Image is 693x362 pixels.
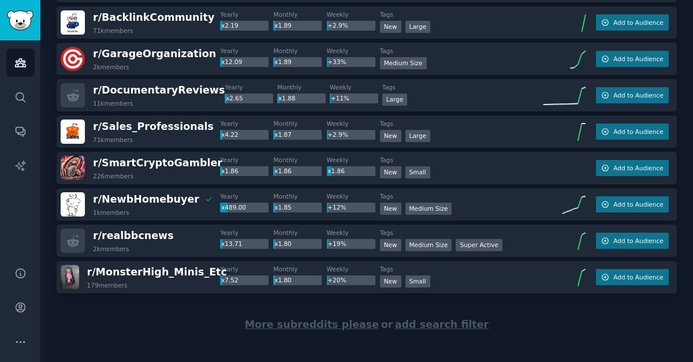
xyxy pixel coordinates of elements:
span: x7.52 [221,277,239,283]
img: MonsterHigh_Minis_Etc [61,265,79,289]
dt: Monthly [273,10,326,18]
img: SmartCryptoGambler [61,156,85,180]
dt: Yearly [220,156,273,164]
span: +12% [327,204,346,211]
button: Add to Audience [596,160,669,176]
div: 71k members [93,27,133,35]
div: New [380,275,401,288]
span: x1.87 [274,131,292,138]
div: New [380,239,401,251]
span: Add to Audience [613,164,663,172]
dt: Tags [380,229,539,237]
dt: Monthly [273,229,326,237]
dt: Monthly [277,83,330,91]
div: 2k members [93,63,129,71]
button: Add to Audience [596,14,669,31]
span: r/ SmartCryptoGambler [93,157,222,169]
span: x12.09 [221,58,242,65]
dt: Yearly [220,120,273,128]
span: Add to Audience [613,237,663,245]
dt: Weekly [327,10,380,18]
span: r/ BacklinkCommunity [93,12,214,23]
dt: Weekly [330,83,382,91]
span: x489.00 [221,204,246,211]
dt: Monthly [273,192,326,200]
img: GummySearch logo [7,10,33,31]
div: Small [405,275,430,288]
div: Medium Size [405,239,452,251]
img: BacklinkCommunity [61,10,85,35]
span: +20% [327,277,346,283]
span: r/ DocumentaryReviews [93,84,225,96]
div: Super Active [456,239,502,251]
span: x2.65 [226,95,243,102]
dt: Monthly [273,120,326,128]
span: x1.88 [278,95,296,102]
span: add search filter [395,319,489,330]
dt: Weekly [327,229,380,237]
div: Medium Size [405,203,452,215]
div: Large [405,130,431,142]
dt: Weekly [327,156,380,164]
div: New [380,203,401,215]
button: Add to Audience [596,87,669,103]
span: x1.80 [274,277,292,283]
button: Add to Audience [596,196,669,212]
span: Add to Audience [613,18,663,27]
span: +2.9% [327,22,348,29]
span: +11% [331,95,349,102]
img: Sales_Professionals [61,120,85,144]
dt: Weekly [327,47,380,55]
button: Add to Audience [596,269,669,285]
div: 2k members [93,245,129,253]
div: Small [405,166,430,178]
div: New [380,21,401,33]
span: +33% [327,58,346,65]
img: NewbHomebuyer [61,192,85,217]
span: r/ MonsterHigh_Minis_Etc [87,266,227,278]
span: x1.86 [327,167,345,174]
dt: Yearly [220,229,273,237]
div: 71k members [93,136,133,144]
button: Add to Audience [596,51,669,67]
div: 1k members [93,208,129,217]
span: x1.80 [274,240,292,247]
span: x2.19 [221,22,239,29]
dt: Tags [380,10,539,18]
span: +2.9% [327,131,348,138]
span: Add to Audience [613,91,663,99]
dt: Weekly [327,265,380,273]
dt: Tags [380,156,539,164]
div: Medium Size [380,57,427,69]
dt: Yearly [220,47,273,55]
span: x1.86 [274,167,292,174]
span: +19% [327,240,346,247]
dt: Weekly [327,120,380,128]
span: r/ GarageOrganization [93,48,216,59]
span: x13.71 [221,240,242,247]
div: New [380,166,401,178]
span: Add to Audience [613,200,663,208]
div: Large [382,94,408,106]
span: x1.89 [274,22,292,29]
span: or [381,319,393,330]
img: GarageOrganization [61,47,85,71]
button: Add to Audience [596,233,669,249]
span: Add to Audience [613,273,663,281]
div: 226 members [93,172,133,180]
span: x4.22 [221,131,239,138]
span: Add to Audience [613,128,663,136]
dt: Weekly [327,192,380,200]
span: r/ NewbHomebuyer [93,193,199,205]
div: 11k members [93,99,133,107]
dt: Tags [380,47,539,55]
dt: Monthly [273,47,326,55]
div: New [380,130,401,142]
dt: Monthly [273,265,326,273]
button: Add to Audience [596,124,669,140]
span: x1.85 [274,204,292,211]
dt: Yearly [220,10,273,18]
span: r/ Sales_Professionals [93,121,214,132]
dt: Yearly [220,265,273,273]
span: r/ realbbcnews [93,230,174,241]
